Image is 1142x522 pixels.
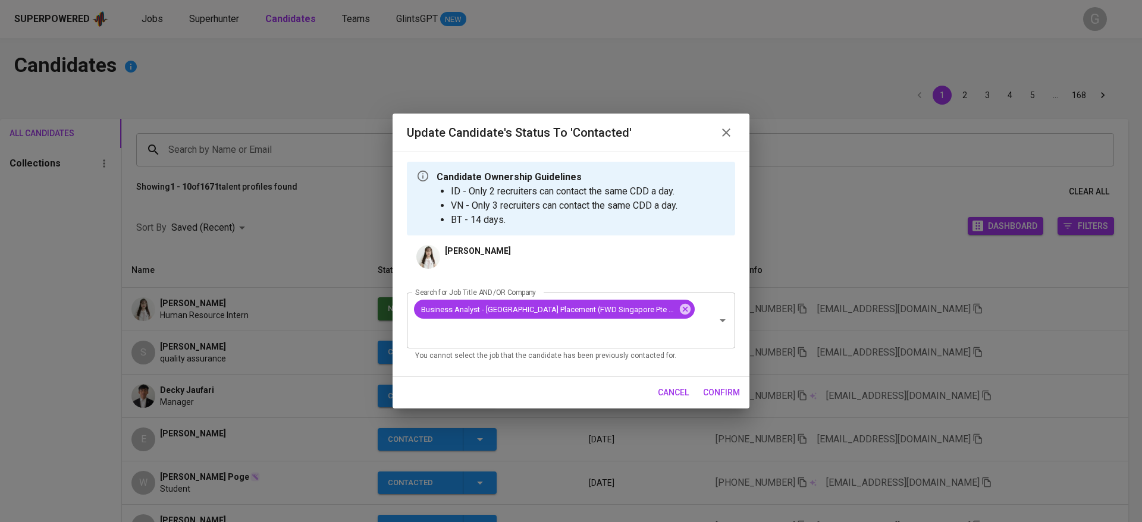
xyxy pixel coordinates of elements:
[714,312,731,329] button: Open
[658,385,689,400] span: cancel
[415,350,727,362] p: You cannot select the job that the candidate has been previously contacted for.
[414,304,682,315] span: Business Analyst - [GEOGRAPHIC_DATA] Placement (FWD Singapore Pte Ltd)
[703,385,740,400] span: confirm
[653,382,694,404] button: cancel
[698,382,745,404] button: confirm
[407,123,632,142] h6: Update Candidate's Status to 'Contacted'
[451,199,677,213] li: VN - Only 3 recruiters can contact the same CDD a day.
[437,170,677,184] p: Candidate Ownership Guidelines
[414,300,695,319] div: Business Analyst - [GEOGRAPHIC_DATA] Placement (FWD Singapore Pte Ltd)
[451,184,677,199] li: ID - Only 2 recruiters can contact the same CDD a day.
[445,245,511,257] p: [PERSON_NAME]
[416,245,440,269] img: 520fe3ac0e0f82987fe65a0ad93f8499.jpg
[451,213,677,227] li: BT - 14 days.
